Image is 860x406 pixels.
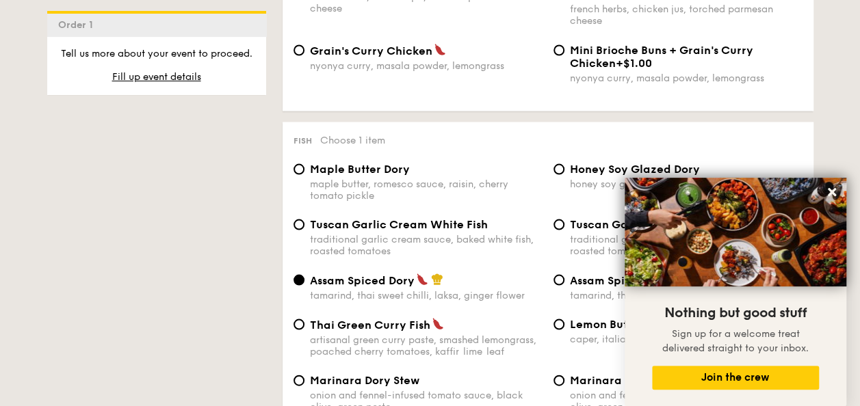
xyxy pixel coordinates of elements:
input: Marinara Dory Stewonion and fennel-infused tomato sauce, black olive, green pesto [294,375,304,385]
div: traditional garlic cream sauce, baked sea bass, roasted tomato [570,233,803,256]
span: +$1.00 [616,56,652,69]
img: DSC07876-Edit02-Large.jpeg [625,178,846,286]
div: traditional garlic cream sauce, baked white fish, roasted tomatoes [310,233,543,256]
input: Lemon Butter Caper Fishcaper, italian parsley, dill, lemon [553,319,564,329]
span: Assam Spiced Parrotfish [570,273,703,286]
div: french herbs, chicken jus, torched parmesan cheese [570,3,803,27]
input: Mini Brioche Buns + Grain's Curry Chicken+$1.00nyonya curry, masala powder, lemongrass [553,44,564,55]
input: Thai Green Curry Fishartisanal green curry paste, smashed lemongrass, poached cherry tomatoes, ka... [294,319,304,329]
div: nyonya curry, masala powder, lemongrass [570,72,803,83]
span: Mini Brioche Buns + Grain's Curry Chicken [570,43,753,69]
button: Join the crew [652,366,819,390]
img: icon-spicy.37a8142b.svg [434,43,446,55]
input: Maple Butter Dorymaple butter, romesco sauce, raisin, cherry tomato pickle [294,163,304,174]
span: Fish [294,135,312,145]
span: Tuscan Garlic Cream White Fish [310,217,488,230]
span: Honey Soy Glazed Dory [570,162,700,175]
span: Fill up event details [112,71,201,83]
input: Tuscan Garlic Cream Sea Bass+$2.00traditional garlic cream sauce, baked sea bass, roasted tomato [553,219,564,230]
input: Assam Spiced Dorytamarind, thai sweet chilli, laksa, ginger flower [294,274,304,285]
div: maple butter, romesco sauce, raisin, cherry tomato pickle [310,178,543,201]
span: Marinara Parrotfish Stew [570,373,708,386]
div: honey soy glazed dory, carrot, zucchini and onion [570,178,803,189]
input: Assam Spiced Parrotfish+$1.00tamarind, thai sweet chilli, laksa, ginger flower [553,274,564,285]
span: Sign up for a welcome treat delivered straight to your inbox. [662,328,809,354]
input: Honey Soy Glazed Doryhoney soy glazed dory, carrot, zucchini and onion [553,163,564,174]
button: Close [821,181,843,203]
img: icon-spicy.37a8142b.svg [432,317,444,329]
div: tamarind, thai sweet chilli, laksa, ginger flower [570,289,803,301]
img: icon-chef-hat.a58ddaea.svg [431,273,443,285]
div: artisanal green curry paste, smashed lemongrass, poached cherry tomatoes, kaffir lime leaf [310,334,543,357]
span: Tuscan Garlic Cream Sea Bass [570,217,738,230]
input: Tuscan Garlic Cream White Fishtraditional garlic cream sauce, baked white fish, roasted tomatoes [294,219,304,230]
div: caper, italian parsley, dill, lemon [570,333,803,344]
img: icon-spicy.37a8142b.svg [416,273,428,285]
span: Nothing but good stuff [664,305,807,321]
div: nyonya curry, masala powder, lemongrass [310,59,543,71]
span: Assam Spiced Dory [310,273,415,286]
span: Maple Butter Dory [310,162,410,175]
span: Grain's Curry Chicken [310,44,432,57]
span: Order 1 [58,19,99,31]
div: tamarind, thai sweet chilli, laksa, ginger flower [310,289,543,301]
input: Marinara Parrotfish Stew+$1.00onion and fennel-infused tomato sauce, black olive, green pesto [553,375,564,385]
span: Lemon Butter Caper Fish [570,317,705,330]
span: Marinara Dory Stew [310,373,419,386]
p: Tell us more about your event to proceed. [58,47,255,61]
span: Choose 1 item [320,134,385,146]
input: Grain's Curry Chickennyonya curry, masala powder, lemongrass [294,44,304,55]
span: Thai Green Curry Fish [310,318,430,331]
